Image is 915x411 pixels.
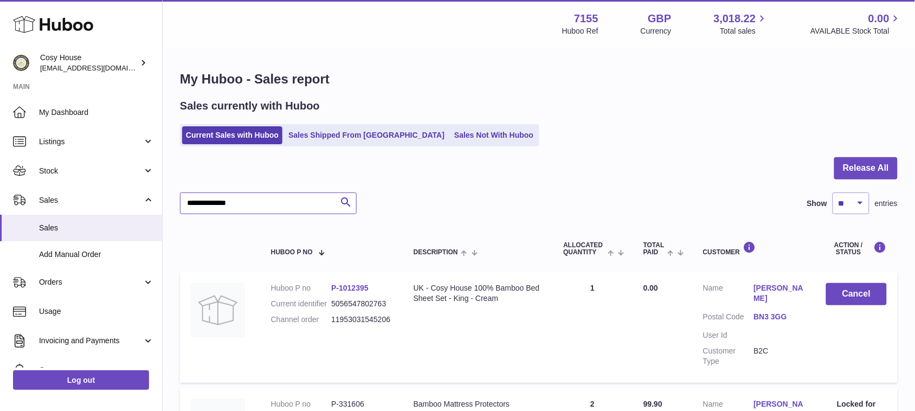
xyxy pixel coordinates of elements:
img: no-photo.jpg [191,283,245,337]
div: Customer [703,241,804,256]
span: entries [875,198,898,209]
dd: B2C [754,346,805,367]
span: 0.00 [643,284,658,292]
a: BN3 3GG [754,312,805,322]
div: Cosy House [40,53,138,73]
button: Release All [834,157,898,179]
dd: 11953031545206 [331,314,392,325]
span: Invoicing and Payments [39,336,143,346]
span: My Dashboard [39,107,154,118]
div: Action / Status [826,241,887,256]
h1: My Huboo - Sales report [180,70,898,88]
strong: 7155 [574,11,598,26]
dt: Channel order [271,314,332,325]
a: 3,018.22 Total sales [714,11,769,36]
a: Sales Shipped From [GEOGRAPHIC_DATA] [285,126,448,144]
span: Sales [39,195,143,206]
dt: Name [703,283,754,306]
label: Show [807,198,827,209]
span: 99.90 [643,400,662,408]
td: 1 [552,272,633,382]
dt: Current identifier [271,299,332,309]
span: 3,018.22 [714,11,756,26]
span: Add Manual Order [39,249,154,260]
a: Current Sales with Huboo [182,126,282,144]
dt: Huboo P no [271,399,332,409]
a: 0.00 AVAILABLE Stock Total [810,11,902,36]
dt: Postal Code [703,312,754,325]
span: ALLOCATED Quantity [563,242,604,256]
a: [PERSON_NAME] [754,283,805,304]
div: Currency [641,26,672,36]
span: Description [414,249,458,256]
a: P-1012395 [331,284,369,292]
dd: P-331606 [331,399,392,409]
span: Listings [39,137,143,147]
span: Orders [39,277,143,287]
h2: Sales currently with Huboo [180,99,320,113]
span: Sales [39,223,154,233]
a: Log out [13,370,149,390]
button: Cancel [826,283,887,305]
span: Usage [39,306,154,317]
span: Stock [39,166,143,176]
dt: Huboo P no [271,283,332,293]
dt: User Id [703,330,754,341]
span: Total sales [720,26,768,36]
span: Huboo P no [271,249,313,256]
a: Sales Not With Huboo [450,126,537,144]
span: Total paid [643,242,665,256]
div: UK - Cosy House 100% Bamboo Bed Sheet Set - King - Cream [414,283,542,304]
span: Cases [39,365,154,375]
span: 0.00 [868,11,890,26]
div: Huboo Ref [562,26,598,36]
div: Bamboo Mattress Protectors [414,399,542,409]
span: AVAILABLE Stock Total [810,26,902,36]
dd: 5056547802763 [331,299,392,309]
span: [EMAIL_ADDRESS][DOMAIN_NAME] [40,63,159,72]
img: info@wholesomegoods.com [13,55,29,71]
dt: Customer Type [703,346,754,367]
strong: GBP [648,11,671,26]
